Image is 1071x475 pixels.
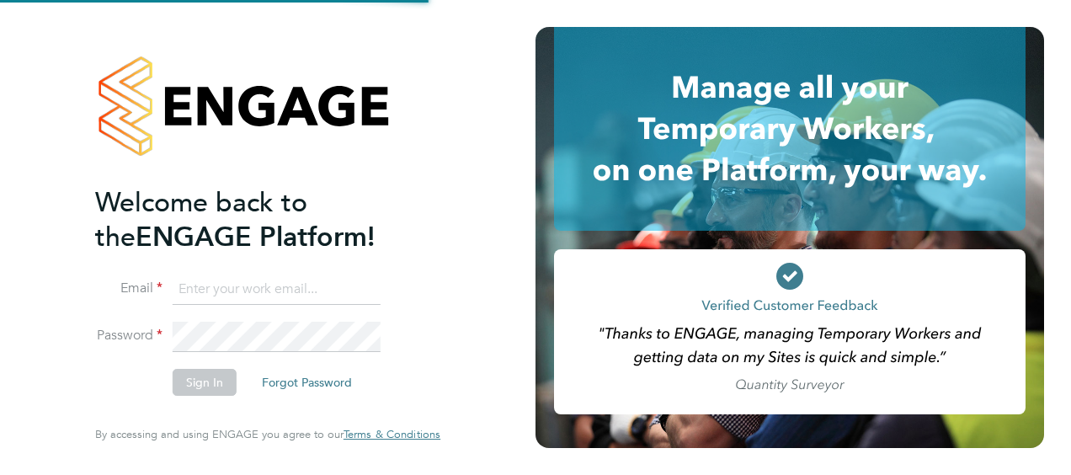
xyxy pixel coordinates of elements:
label: Email [95,280,163,297]
button: Forgot Password [248,369,365,396]
span: Terms & Conditions [344,427,440,441]
h2: ENGAGE Platform! [95,185,424,254]
input: Enter your work email... [173,275,381,305]
label: Password [95,327,163,344]
button: Sign In [173,369,237,396]
span: Welcome back to the [95,186,307,254]
a: Terms & Conditions [344,428,440,441]
span: By accessing and using ENGAGE you agree to our [95,427,440,441]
